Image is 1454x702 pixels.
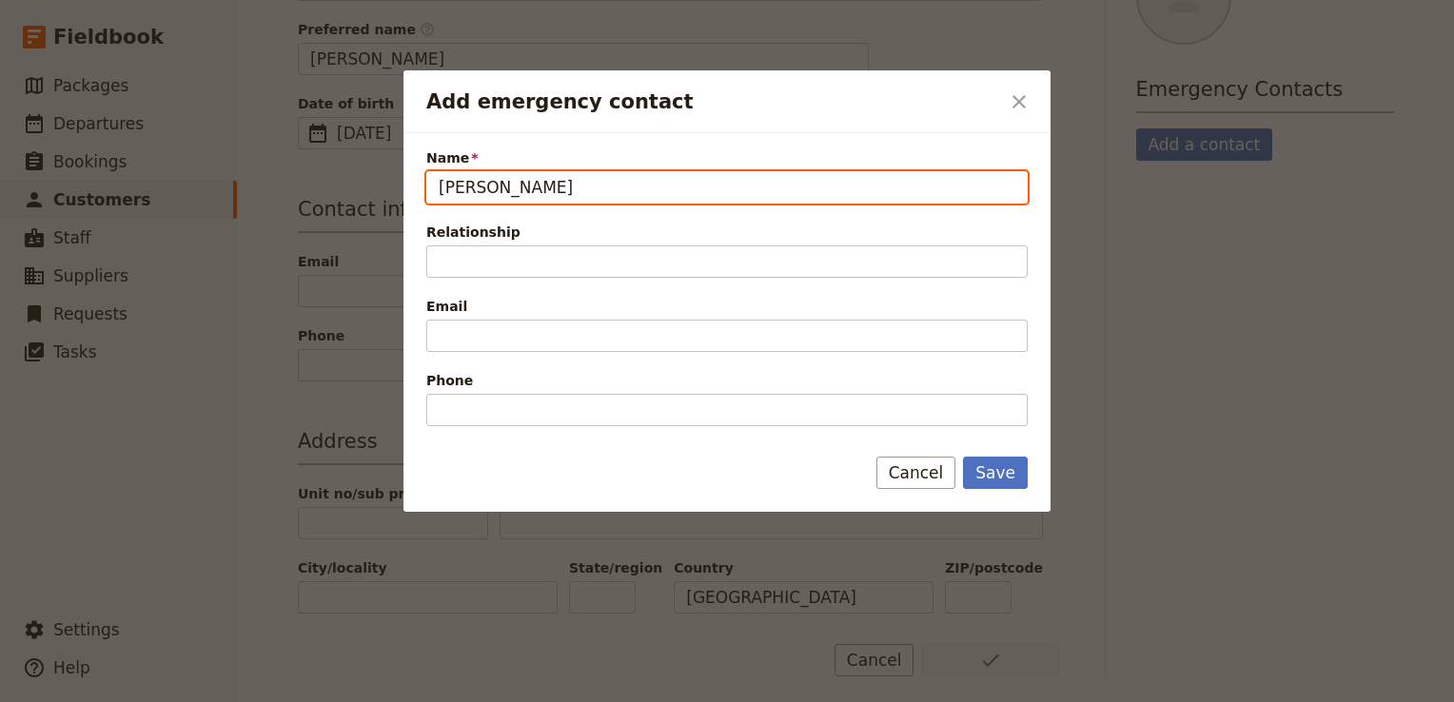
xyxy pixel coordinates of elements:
[426,223,1028,242] span: Relationship
[1003,86,1035,118] button: Close dialog
[426,320,1028,352] input: Email
[426,297,1028,316] span: Email
[426,171,1028,204] input: Name
[963,457,1028,489] button: Save
[426,148,1028,167] span: Name
[426,245,1028,278] input: Relationship
[426,88,999,116] h2: Add emergency contact
[426,371,1028,390] span: Phone
[876,457,956,489] button: Cancel
[426,394,1028,426] input: Phone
